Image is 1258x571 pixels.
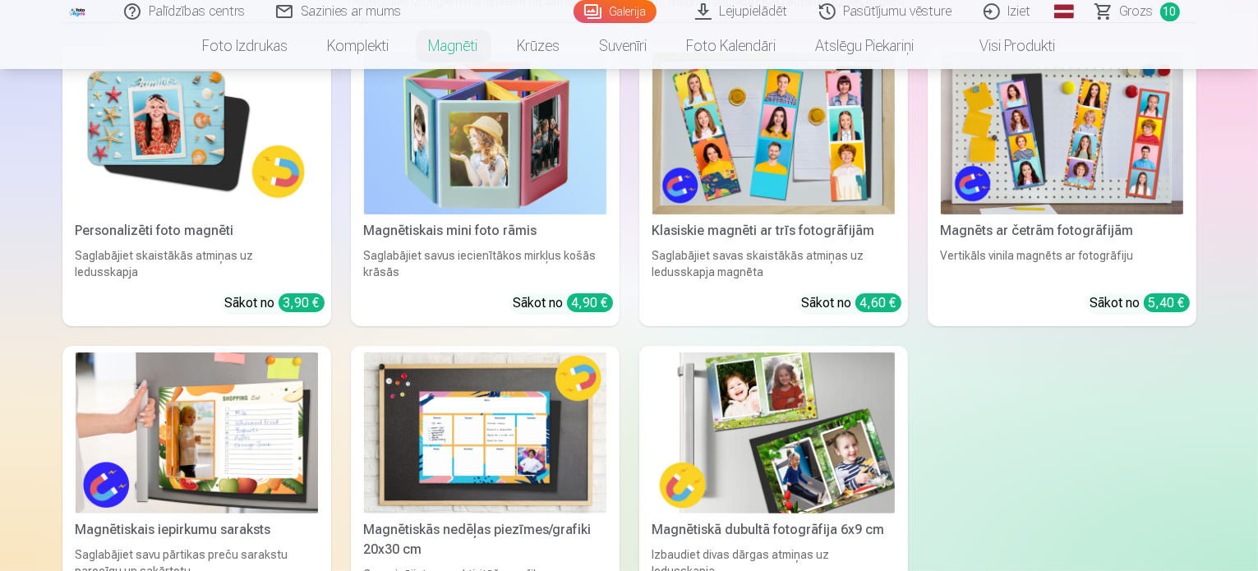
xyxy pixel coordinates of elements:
[364,53,606,214] img: Magnētiskais mini foto rāmis
[639,46,908,326] a: Klasiskie magnēti ar trīs fotogrāfijāmKlasiskie magnēti ar trīs fotogrāfijāmSaglabājiet savas ska...
[514,293,613,313] div: Sākot no
[1120,2,1154,21] span: Grozs
[279,293,325,312] div: 3,90 €
[69,247,325,280] div: Saglabājiet skaistākās atmiņas uz ledusskapja
[69,7,87,16] img: /fa1
[357,247,613,280] div: Saglabājiet savus iecienītākos mirkļus košās krāsās
[646,247,901,280] div: Saglabājiet savas skaistākās atmiņas uz ledusskapja magnēta
[646,221,901,241] div: Klasiskie magnēti ar trīs fotogrāfijām
[498,23,580,69] a: Krūzes
[796,23,934,69] a: Atslēgu piekariņi
[183,23,308,69] a: Foto izdrukas
[934,247,1190,280] div: Vertikāls vinila magnēts ar fotogrāfiju
[409,23,498,69] a: Magnēti
[941,53,1183,214] img: Magnēts ar četrām fotogrāfijām
[1160,2,1180,21] span: 10
[76,352,318,514] img: Magnētiskais iepirkumu saraksts
[646,520,901,540] div: Magnētiskā dubultā fotogrāfija 6x9 cm
[934,23,1076,69] a: Visi produkti
[1144,293,1190,312] div: 5,40 €
[928,46,1196,326] a: Magnēts ar četrām fotogrāfijāmMagnēts ar četrām fotogrāfijāmVertikāls vinila magnēts ar fotogrāfi...
[69,520,325,540] div: Magnētiskais iepirkumu saraksts
[855,293,901,312] div: 4,60 €
[934,221,1190,241] div: Magnēts ar četrām fotogrāfijām
[69,221,325,241] div: Personalizēti foto magnēti
[62,46,331,326] a: Personalizēti foto magnētiPersonalizēti foto magnētiSaglabājiet skaistākās atmiņas uz ledusskapja...
[652,53,895,214] img: Klasiskie magnēti ar trīs fotogrāfijām
[802,293,901,313] div: Sākot no
[580,23,667,69] a: Suvenīri
[308,23,409,69] a: Komplekti
[76,53,318,214] img: Personalizēti foto magnēti
[364,352,606,514] img: Magnētiskās nedēļas piezīmes/grafiki 20x30 cm
[652,352,895,514] img: Magnētiskā dubultā fotogrāfija 6x9 cm
[225,293,325,313] div: Sākot no
[567,293,613,312] div: 4,90 €
[357,520,613,559] div: Magnētiskās nedēļas piezīmes/grafiki 20x30 cm
[1090,293,1190,313] div: Sākot no
[667,23,796,69] a: Foto kalendāri
[351,46,620,326] a: Magnētiskais mini foto rāmisMagnētiskais mini foto rāmisSaglabājiet savus iecienītākos mirkļus ko...
[357,221,613,241] div: Magnētiskais mini foto rāmis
